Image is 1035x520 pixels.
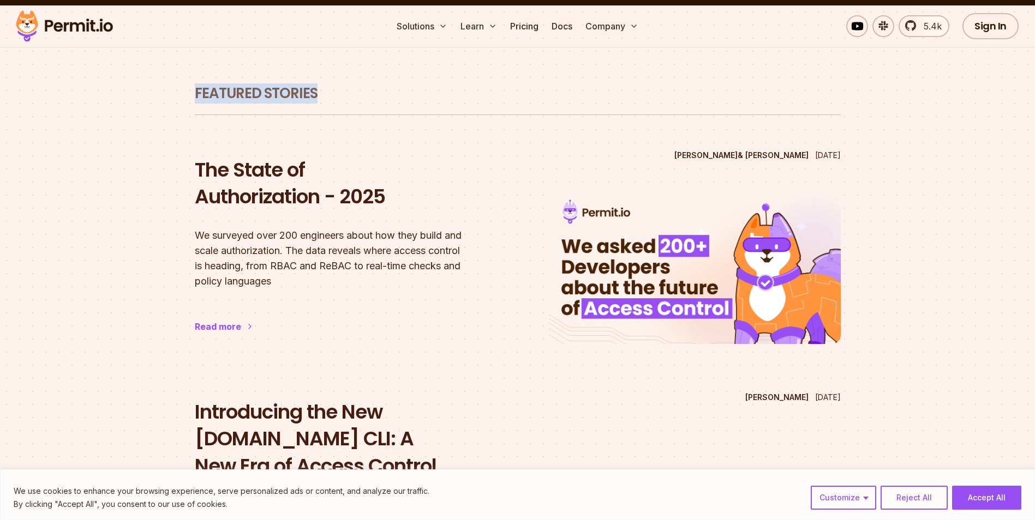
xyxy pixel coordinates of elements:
[917,20,942,33] span: 5.4k
[195,146,841,366] a: The State of Authorization - 2025[PERSON_NAME]& [PERSON_NAME][DATE]The State of Authorization - 2...
[547,15,577,37] a: Docs
[548,191,841,344] img: The State of Authorization - 2025
[195,320,241,333] div: Read more
[811,486,876,510] button: Customize
[581,15,643,37] button: Company
[881,486,948,510] button: Reject All
[674,150,809,161] p: [PERSON_NAME] & [PERSON_NAME]
[962,13,1019,39] a: Sign In
[506,15,543,37] a: Pricing
[899,15,949,37] a: 5.4k
[195,84,841,104] h1: Featured Stories
[14,498,429,511] p: By clicking "Accept All", you consent to our use of cookies.
[11,8,118,45] img: Permit logo
[195,398,487,506] h2: Introducing the New [DOMAIN_NAME] CLI: A New Era of Access Control Developer Experience
[195,156,487,210] h2: The State of Authorization - 2025
[745,392,809,403] p: [PERSON_NAME]
[195,228,487,289] p: We surveyed over 200 engineers about how they build and scale authorization. The data reveals whe...
[815,392,841,402] time: [DATE]
[14,485,429,498] p: We use cookies to enhance your browsing experience, serve personalized ads or content, and analyz...
[392,15,452,37] button: Solutions
[815,150,841,160] time: [DATE]
[952,486,1021,510] button: Accept All
[456,15,501,37] button: Learn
